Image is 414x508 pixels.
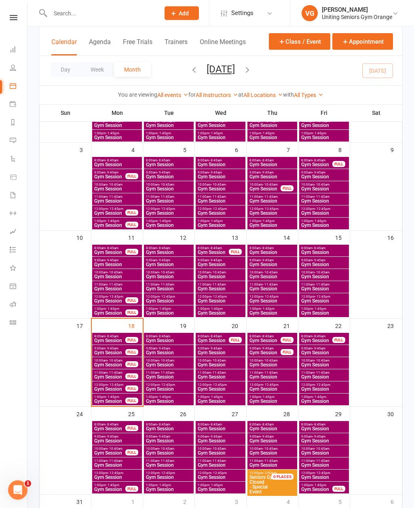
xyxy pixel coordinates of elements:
span: 10:00am [146,271,192,275]
span: - 12:45pm [160,295,175,299]
span: 10:00am [146,183,192,187]
span: - 11:45am [263,195,278,199]
div: FULL [332,161,345,167]
span: - 9:45am [157,171,170,175]
a: What's New [10,260,28,278]
span: - 9:45am [106,259,118,262]
span: 11:00am [146,283,192,287]
span: Settings [231,4,253,22]
span: 8:00am [94,335,126,339]
span: - 8:45am [157,159,170,163]
span: 8:00am [197,159,244,163]
span: 12:00pm [146,295,192,299]
span: 12:00pm [197,295,244,299]
span: 1:00pm [94,220,126,223]
th: Mon [91,104,143,121]
span: 1:00pm [249,132,296,135]
span: - 11:45am [108,283,123,287]
div: FULL [281,337,294,343]
span: 1:00pm [94,132,140,135]
span: - 10:45am [108,271,123,275]
span: 1:00pm [197,220,244,223]
span: Gym Session [301,199,347,204]
button: Online Meetings [200,38,246,55]
span: - 12:45pm [263,120,279,123]
a: Product Sales [10,169,28,187]
th: Sat [350,104,402,121]
span: - 8:45am [209,247,222,250]
span: Gym Session [146,163,192,167]
div: 12 [180,231,194,244]
span: Gym Session [197,275,244,279]
span: Gym Session [249,287,296,292]
span: Gym Session [249,123,296,128]
span: - 9:45am [261,259,274,262]
span: Gym Session [301,175,347,180]
span: 1:00pm [146,220,192,223]
span: Gym Session [197,223,244,228]
div: 10 [76,231,91,244]
span: 9:00am [301,171,347,175]
span: Gym Session [94,175,126,180]
span: 10:00am [197,271,244,275]
span: Gym Session [301,311,347,316]
a: General attendance kiosk mode [10,278,28,296]
button: [DATE] [207,63,235,75]
span: - 11:45am [315,195,330,199]
span: - 8:45am [157,335,170,339]
span: Gym Session [146,262,192,267]
button: Add [165,6,199,20]
span: Gym Session [249,299,296,304]
span: - 12:45pm [160,120,175,123]
span: Gym Session [197,311,244,316]
span: Gym Session [301,163,333,167]
span: Gym Session [301,275,347,279]
a: All Types [294,92,323,98]
span: Gym Session [94,135,140,140]
th: Thu [247,104,298,121]
a: All events [157,92,188,98]
span: Gym Session [197,262,244,267]
span: 11:00am [197,195,244,199]
span: Gym Session [197,211,244,216]
span: - 8:45am [313,159,325,163]
span: - 8:45am [106,247,118,250]
span: 8:00am [94,247,126,250]
th: Tue [143,104,195,121]
span: Gym Session [197,175,244,180]
div: FULL [125,310,138,316]
button: Week [80,62,114,77]
span: - 8:45am [209,159,222,163]
div: 8 [338,143,350,157]
span: 12:00pm [146,207,192,211]
a: Class kiosk mode [10,314,28,332]
div: FULL [125,298,138,304]
strong: for [188,91,196,98]
span: 12:00pm [94,295,126,299]
span: Gym Session [249,311,296,316]
span: - 9:45am [313,171,325,175]
span: 12:00pm [249,207,296,211]
div: 15 [335,231,350,244]
span: Gym Session [94,187,140,192]
span: Gym Session [197,299,244,304]
a: Assessments [10,223,28,241]
span: 1:00pm [249,220,296,223]
span: 12:00pm [301,207,347,211]
div: FULL [332,337,345,343]
span: 10:00am [197,183,244,187]
span: 11:00am [249,283,296,287]
div: 6 [235,143,246,157]
span: 1:00pm [301,132,347,135]
a: Roll call kiosk mode [10,296,28,314]
span: 9:00am [146,171,192,175]
span: Gym Session [249,175,296,180]
a: Reports [10,114,28,132]
span: 12:00pm [197,207,244,211]
span: - 9:45am [313,259,325,262]
span: Gym Session [94,311,126,316]
span: 9:00am [146,259,192,262]
span: 1:00pm [146,307,192,311]
span: - 10:45am [159,183,174,187]
span: - 1:45pm [209,132,223,135]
